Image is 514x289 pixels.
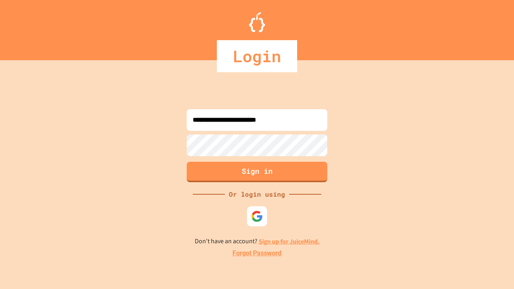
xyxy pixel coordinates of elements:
img: google-icon.svg [251,210,263,222]
img: Logo.svg [249,12,265,32]
a: Sign up for JuiceMind. [259,237,320,246]
a: Forgot Password [233,248,281,258]
div: Login [217,40,297,72]
p: Don't have an account? [195,236,320,246]
button: Sign in [187,162,327,182]
div: Or login using [225,189,289,199]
